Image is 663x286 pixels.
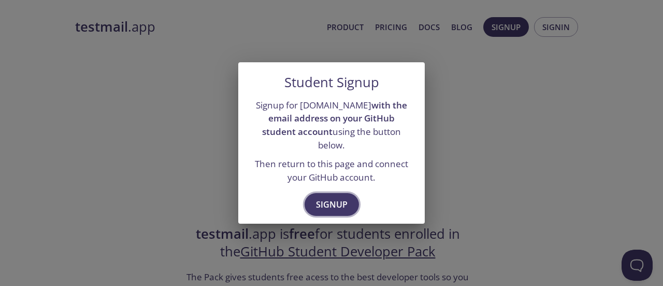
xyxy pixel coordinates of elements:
h5: Student Signup [284,75,379,90]
span: Signup [316,197,348,212]
strong: with the email address on your GitHub student account [262,99,407,138]
p: Then return to this page and connect your GitHub account. [251,157,412,184]
p: Signup for [DOMAIN_NAME] using the button below. [251,99,412,152]
button: Signup [305,193,359,216]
